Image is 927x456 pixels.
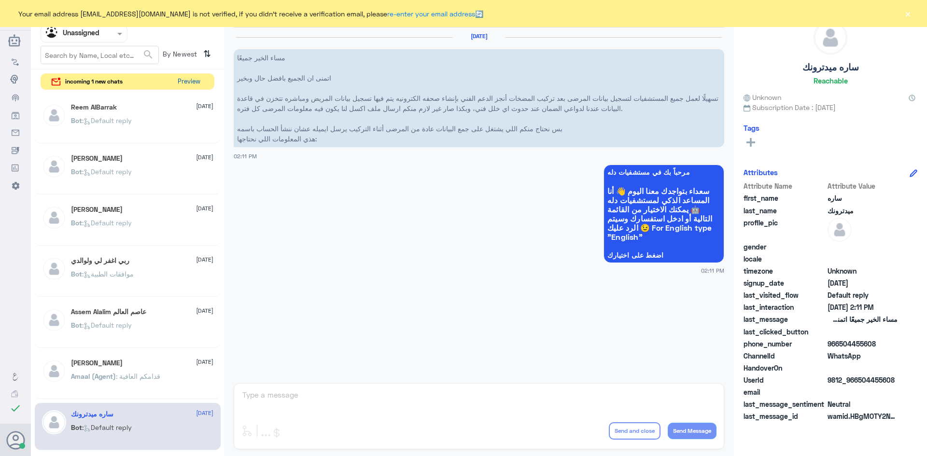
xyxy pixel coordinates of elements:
h6: Attributes [744,168,778,177]
span: UserId [744,375,826,385]
span: 2 [828,351,898,361]
span: : Default reply [82,167,132,176]
span: 966504455608 [828,339,898,349]
span: profile_pic [744,218,826,240]
span: last_message_id [744,411,826,421]
h6: Reachable [814,76,848,85]
span: null [828,387,898,397]
span: 02:11 PM [701,266,724,275]
h6: Tags [744,124,759,132]
span: Bot [71,423,82,431]
button: Send and close [609,422,660,440]
span: : Default reply [82,423,132,431]
span: سعداء بتواجدك معنا اليوم 👋 أنا المساعد الذكي لمستشفيات دله 🤖 يمكنك الاختيار من القائمة التالية أو... [607,186,720,241]
span: [DATE] [196,409,213,417]
span: Default reply [828,290,898,300]
span: ميدترونك [828,206,898,216]
span: locale [744,254,826,264]
h6: [DATE] [452,33,506,40]
span: اضغط على اختيارك [607,251,720,259]
span: 02:11 PM [234,153,257,159]
img: defaultAdmin.png [42,154,66,179]
button: search [142,47,154,63]
span: HandoverOn [744,363,826,373]
h5: ساره ميدترونك [802,62,859,73]
img: defaultAdmin.png [42,103,66,127]
img: defaultAdmin.png [42,410,66,434]
span: wamid.HBgMOTY2NTA0NDU1NjA4FQIAEhgWM0VCMDZFNjdEODU2NkFGNDZCMEMzQwA= [828,411,898,421]
span: مساء الخير جميعًا اتمنى ان الجميع بافضل حال وبخير تسهيلًا لعمل جميع المستشفيات لتسجيل بيانات المر... [828,314,898,324]
span: null [828,242,898,252]
span: Bot [71,167,82,176]
span: email [744,387,826,397]
span: [DATE] [196,306,213,315]
h5: John [71,359,123,367]
span: [DATE] [196,102,213,111]
span: [DATE] [196,358,213,366]
span: ساره [828,193,898,203]
span: Subscription Date : [DATE] [744,102,917,112]
img: defaultAdmin.png [42,206,66,230]
span: Bot [71,270,82,278]
h5: Khadijah Mohmmed [71,206,123,214]
span: ChannelId [744,351,826,361]
span: By Newest [159,46,199,65]
span: : Default reply [82,321,132,329]
span: : موافقات الطبية [82,270,134,278]
span: Unknown [744,92,781,102]
h5: Assem Alalim عاصم العالم [71,308,146,316]
span: gender [744,242,826,252]
p: 31/8/2025, 2:11 PM [234,49,724,147]
span: first_name [744,193,826,203]
span: 9812_966504455608 [828,375,898,385]
span: last_visited_flow [744,290,826,300]
span: last_interaction [744,302,826,312]
span: Bot [71,219,82,227]
h5: Reem AlBarrak [71,103,117,111]
span: Attribute Value [828,181,898,191]
img: defaultAdmin.png [42,308,66,332]
button: Send Message [668,423,716,439]
span: [DATE] [196,204,213,213]
h5: ربي اغفر لي ولوالدي [71,257,129,265]
span: 0 [828,399,898,409]
span: Unknown [828,266,898,276]
input: Search by Name, Local etc… [41,46,158,64]
span: Amaal (Agent) [71,372,116,380]
img: defaultAdmin.png [828,218,852,242]
span: مرحباً بك في مستشفيات دله [607,168,720,176]
span: Attribute Name [744,181,826,191]
span: 2025-08-31T11:11:36.402Z [828,278,898,288]
h5: Khalid [71,154,123,163]
i: ⇅ [203,46,211,62]
span: Bot [71,116,82,124]
span: phone_number [744,339,826,349]
a: re-enter your email address [387,10,475,18]
h5: ساره ميدترونك [71,410,113,418]
img: defaultAdmin.png [42,359,66,383]
span: Your email address [EMAIL_ADDRESS][DOMAIN_NAME] is not verified, if you didn't receive a verifica... [18,9,483,19]
span: last_name [744,206,826,216]
span: search [142,49,154,60]
i: check [10,402,21,414]
img: defaultAdmin.png [42,257,66,281]
span: null [828,254,898,264]
span: timezone [744,266,826,276]
button: Avatar [6,431,25,449]
span: last_clicked_button [744,327,826,337]
span: last_message_sentiment [744,399,826,409]
span: null [828,327,898,337]
button: × [903,9,913,18]
span: 2025-08-31T11:11:36.385Z [828,302,898,312]
button: Preview [173,74,204,90]
span: null [828,363,898,373]
img: defaultAdmin.png [814,21,847,54]
span: Bot [71,321,82,329]
span: last_message [744,314,826,324]
span: : Default reply [82,219,132,227]
span: : قدامكم العافية [116,372,160,380]
span: incoming 1 new chats [65,77,123,86]
span: : Default reply [82,116,132,124]
span: [DATE] [196,255,213,264]
span: [DATE] [196,153,213,162]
